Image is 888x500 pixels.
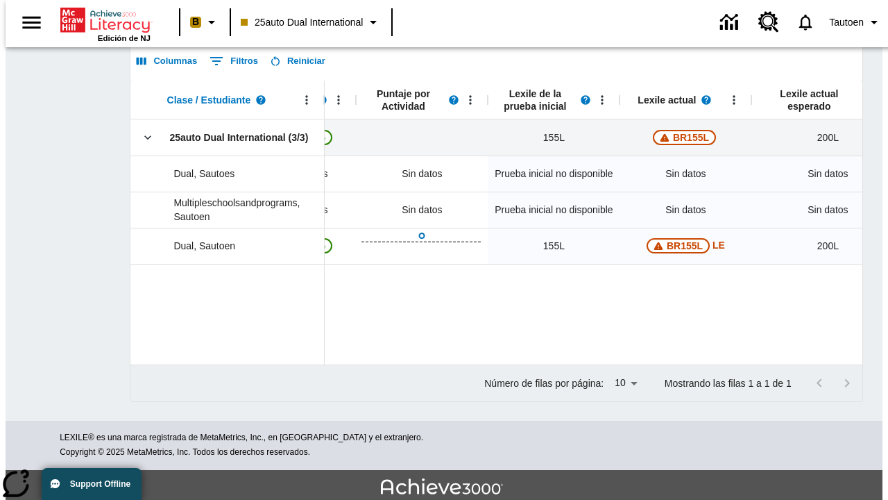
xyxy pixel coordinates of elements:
button: Lea más sobre el Puntaje por actividad [443,90,464,110]
span: 155 Lexile, Dual, Sautoen [543,239,565,253]
button: Reiniciar [267,51,329,72]
button: Abrir menú [724,90,744,110]
a: Centro de información [712,3,750,42]
span: 200 Lexile, Dual, Sautoen [817,239,839,253]
span: Clase / Estudiante [167,94,251,106]
button: Clic aquí para contraer la fila de la clase [137,127,158,148]
span: Copyright © 2025 MetaMetrics, Inc. Todos los derechos reservados. [60,447,310,457]
span: Dual, Sautoen [173,239,235,253]
span: Edición de NJ [98,34,151,42]
div: Portada [60,5,151,42]
span: Multipleschoolsandprograms, Sautoen [173,196,317,224]
div: 10 [609,373,642,393]
p: Número de filas por página: [484,376,604,390]
span: Puntaje por Actividad [363,87,443,112]
span: Support Offline [70,479,130,489]
span: 155 Lexile, 25auto Dual International (3/3) [543,131,565,145]
span: LE [712,240,725,251]
span: 25auto Dual International [241,15,363,30]
button: Abrir menú [328,90,349,110]
button: Lea más sobre el Lexile de la prueba inicial [575,90,596,110]
button: Abrir menú [296,90,317,110]
span: 25auto Dual International (3/3) [169,131,308,144]
button: Abrir Datos de actividades completadas, Dual, Sautoen [361,233,482,259]
p: LEXILE® es una marca registrada de MetaMetrics, Inc., en [GEOGRAPHIC_DATA] y el extranjero. [60,431,828,445]
button: Abrir el menú lateral [11,2,52,43]
span: Lexile actual [638,94,696,106]
span: Sin datos, Multipleschoolsandprograms, Sautoen [808,203,848,217]
span: Dual, Sautoes [173,167,234,181]
a: Centro de recursos, Se abrirá en una pestaña nueva. [750,3,787,41]
button: Perfil/Configuración [823,10,888,35]
div: Sin datos, Dual, Sautoes [620,156,751,192]
button: Lea más sobre el Lexile actual [696,90,717,110]
span: Sin datos [665,167,706,181]
span: BR155L [661,233,708,258]
span: Prueba inicial no disponible, Multipleschoolsandprograms, Sautoen [495,203,613,217]
button: Support Offline [42,468,142,500]
button: Seleccionar columnas [133,51,200,72]
div: Sin datos, Dual, Sautoes [395,160,449,187]
button: Clase: 25auto Dual International, Selecciona una clase [235,10,387,35]
span: BR155L [667,125,715,150]
span: B [192,13,199,31]
span: Tautoen [829,15,864,30]
button: Lea más sobre el Lexile actual esperado [860,90,880,110]
span: Lexile actual esperado [758,87,860,112]
span: Sin datos, Dual, Sautoes [808,167,848,181]
button: Boost El color de la clase es melocotón. Cambiar el color de la clase. [185,10,225,35]
button: Mostrar filtros [206,50,262,72]
div: Lexile de la prueba inicial [488,81,620,119]
button: Lea más sobre Clase / Estudiante [250,90,271,110]
p: Mostrando las filas 1 a 1 de 1 [665,376,792,390]
span: Lexile de la prueba inicial [495,87,575,112]
a: Notificaciones [787,4,823,40]
svg: Clic aquí para contraer la fila de la clase [141,131,155,144]
button: Abrir menú [460,90,481,110]
span: Sin datos [665,203,706,217]
div: Sin datos, Multipleschoolsandprograms, Sautoen [395,196,449,224]
span: 200 Lexile, 25auto Dual International (3/3) [817,131,839,145]
div: Lector principiante 155 Lexile, Por debajo del nivel esperado, 25auto Dual International (3/3) [620,119,751,156]
div: Lector principiante 155 Lexile, LE, Según la medida de lectura Lexile, el estudiante es un Lector... [620,228,751,264]
div: Sin datos, Multipleschoolsandprograms, Sautoen [620,192,751,228]
span: Prueba inicial no disponible, Dual, Sautoes [495,167,613,181]
button: Lexile de la prueba inicial, Abrir menú, [592,90,613,110]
